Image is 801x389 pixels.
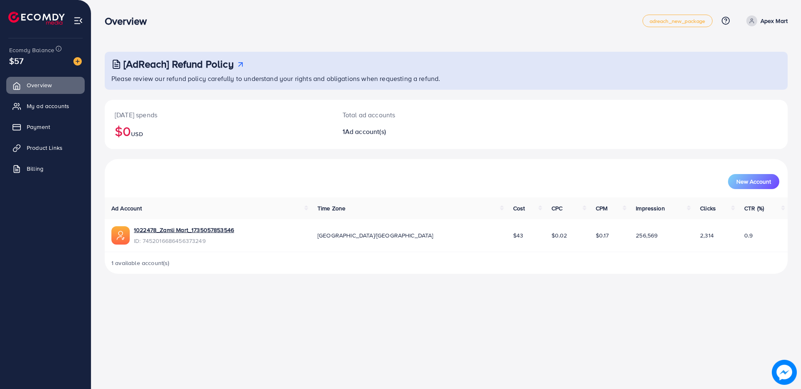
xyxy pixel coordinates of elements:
span: [GEOGRAPHIC_DATA]/[GEOGRAPHIC_DATA] [317,231,433,240]
p: Total ad accounts [343,110,493,120]
img: menu [73,16,83,25]
span: 1 available account(s) [111,259,170,267]
span: adreach_new_package [650,18,705,24]
span: Overview [27,81,52,89]
span: New Account [736,179,771,184]
span: CTR (%) [744,204,764,212]
span: Impression [636,204,665,212]
span: Ecomdy Balance [9,46,54,54]
a: My ad accounts [6,98,85,114]
span: ID: 7452016686456373249 [134,237,234,245]
span: 2,314 [700,231,714,240]
a: Overview [6,77,85,93]
a: Billing [6,160,85,177]
span: 256,569 [636,231,657,240]
p: Apex Mart [761,16,788,26]
p: [DATE] spends [115,110,322,120]
h2: 1 [343,128,493,136]
h3: [AdReach] Refund Policy [123,58,234,70]
span: Billing [27,164,43,173]
h2: $0 [115,123,322,139]
p: Please review our refund policy carefully to understand your rights and obligations when requesti... [111,73,783,83]
span: Ad account(s) [345,127,386,136]
span: Ad Account [111,204,142,212]
span: My ad accounts [27,102,69,110]
h3: Overview [105,15,154,27]
button: New Account [728,174,779,189]
span: $0.17 [596,231,609,240]
a: Payment [6,119,85,135]
span: CPC [552,204,562,212]
span: $43 [513,231,523,240]
img: image [772,360,797,385]
a: Apex Mart [743,15,788,26]
span: Payment [27,123,50,131]
span: $57 [9,55,23,67]
span: $0.02 [552,231,567,240]
span: 0.9 [744,231,753,240]
img: logo [8,12,65,25]
span: USD [131,130,143,138]
img: ic-ads-acc.e4c84228.svg [111,226,130,245]
span: Cost [513,204,525,212]
span: CPM [596,204,607,212]
span: Clicks [700,204,716,212]
img: image [73,57,82,66]
a: 1022478_Zamli Mart_1735057853546 [134,226,234,234]
span: Time Zone [317,204,345,212]
a: adreach_new_package [642,15,713,27]
a: Product Links [6,139,85,156]
span: Product Links [27,144,63,152]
